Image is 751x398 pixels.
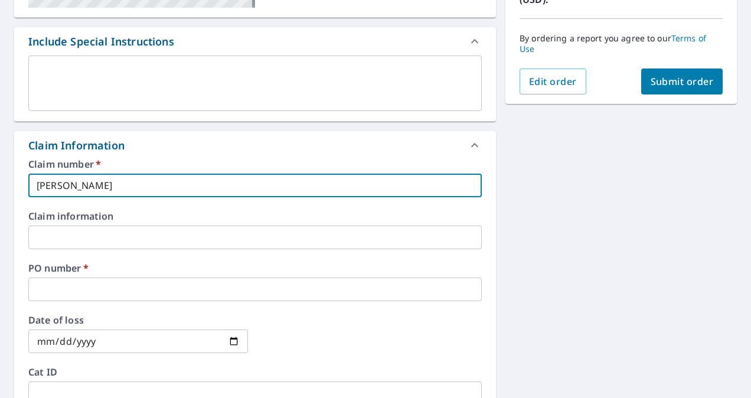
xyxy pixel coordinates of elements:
div: Include Special Instructions [28,34,174,50]
span: Submit order [651,75,714,88]
label: Date of loss [28,315,248,325]
div: Claim Information [28,138,125,154]
a: Terms of Use [520,32,706,54]
label: PO number [28,263,482,273]
div: Include Special Instructions [14,27,496,56]
button: Submit order [641,68,723,94]
label: Claim information [28,211,482,221]
span: Edit order [529,75,577,88]
label: Cat ID [28,367,482,377]
button: Edit order [520,68,586,94]
p: By ordering a report you agree to our [520,33,723,54]
label: Claim number [28,159,482,169]
div: Claim Information [14,131,496,159]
